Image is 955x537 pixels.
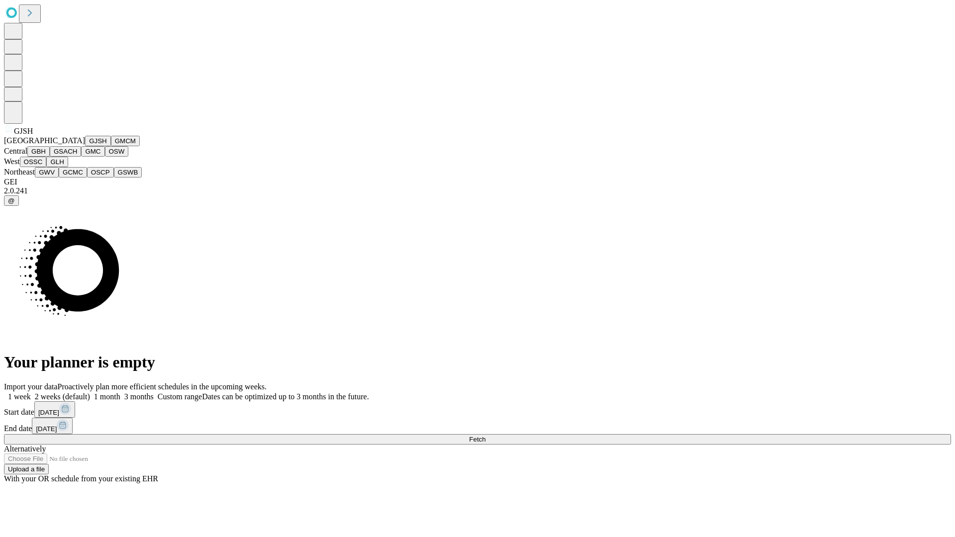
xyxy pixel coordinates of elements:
[27,146,50,157] button: GBH
[59,167,87,178] button: GCMC
[4,418,951,434] div: End date
[32,418,73,434] button: [DATE]
[85,136,111,146] button: GJSH
[4,136,85,145] span: [GEOGRAPHIC_DATA]
[4,445,46,453] span: Alternatively
[50,146,81,157] button: GSACH
[35,167,59,178] button: GWV
[4,157,20,166] span: West
[34,401,75,418] button: [DATE]
[4,186,951,195] div: 2.0.241
[4,464,49,474] button: Upload a file
[4,434,951,445] button: Fetch
[8,392,31,401] span: 1 week
[111,136,140,146] button: GMCM
[35,392,90,401] span: 2 weeks (default)
[4,474,158,483] span: With your OR schedule from your existing EHR
[4,382,58,391] span: Import your data
[20,157,47,167] button: OSSC
[36,425,57,433] span: [DATE]
[8,197,15,204] span: @
[38,409,59,416] span: [DATE]
[4,168,35,176] span: Northeast
[4,401,951,418] div: Start date
[469,436,485,443] span: Fetch
[4,353,951,371] h1: Your planner is empty
[4,195,19,206] button: @
[14,127,33,135] span: GJSH
[158,392,202,401] span: Custom range
[124,392,154,401] span: 3 months
[4,178,951,186] div: GEI
[94,392,120,401] span: 1 month
[105,146,129,157] button: OSW
[81,146,104,157] button: GMC
[114,167,142,178] button: GSWB
[4,147,27,155] span: Central
[202,392,369,401] span: Dates can be optimized up to 3 months in the future.
[58,382,267,391] span: Proactively plan more efficient schedules in the upcoming weeks.
[46,157,68,167] button: GLH
[87,167,114,178] button: OSCP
